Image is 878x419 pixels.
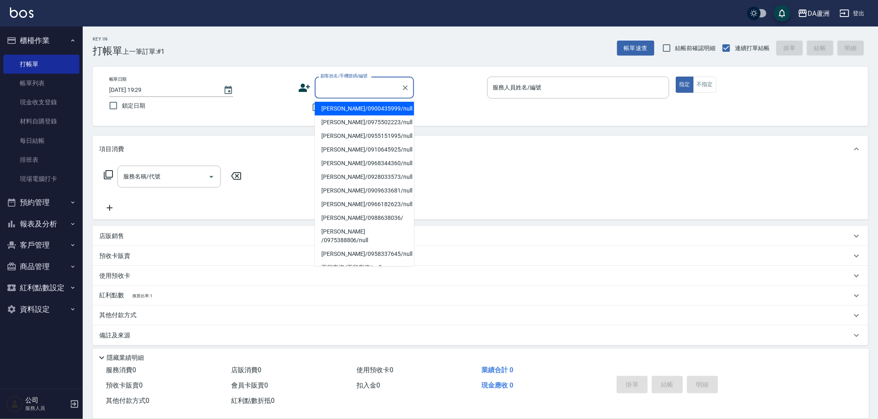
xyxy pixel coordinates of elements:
[356,381,380,389] span: 扣入金 0
[93,226,868,246] div: 店販銷售
[808,8,830,19] div: DA蘆洲
[99,272,130,280] p: 使用預收卡
[99,252,130,260] p: 預收卡販賣
[93,286,868,306] div: 紅利點數換算比率: 1
[99,232,124,241] p: 店販銷售
[3,30,79,51] button: 櫃檯作業
[735,44,770,53] span: 連續打單結帳
[3,299,79,320] button: 資料設定
[122,46,165,57] span: 上一筆訂單:#1
[3,234,79,256] button: 客戶管理
[836,6,868,21] button: 登出
[676,77,694,93] button: 指定
[315,197,414,211] li: [PERSON_NAME]/0966182623/null
[481,381,513,389] span: 現金應收 0
[315,247,414,261] li: [PERSON_NAME]/0958337645/null
[356,366,393,374] span: 使用預收卡 0
[7,396,23,412] img: Person
[107,354,144,362] p: 隱藏業績明細
[10,7,33,18] img: Logo
[3,192,79,213] button: 預約管理
[106,397,149,405] span: 其他付款方式 0
[205,170,218,183] button: Open
[231,397,275,405] span: 紅利點數折抵 0
[617,41,654,56] button: 帳單速查
[3,55,79,74] a: 打帳單
[3,74,79,93] a: 帳單列表
[93,266,868,286] div: 使用預收卡
[774,5,790,22] button: save
[132,294,153,298] span: 換算比率: 1
[3,93,79,112] a: 現金收支登錄
[3,256,79,277] button: 商品管理
[25,405,67,412] p: 服務人員
[315,157,414,170] li: [PERSON_NAME]/0968344360/null
[315,170,414,184] li: [PERSON_NAME]/0928033573/null
[99,331,130,340] p: 備註及來源
[675,44,716,53] span: 結帳前確認明細
[794,5,833,22] button: DA蘆洲
[3,169,79,188] a: 現場電腦打卡
[315,261,414,275] li: 不留客資/不留客資/null
[93,36,122,42] h2: Key In
[315,116,414,129] li: [PERSON_NAME]/0975502223/null
[321,73,368,79] label: 顧客姓名/手機號碼/編號
[218,80,238,100] button: Choose date, selected date is 2025-09-24
[93,325,868,345] div: 備註及來源
[99,145,124,154] p: 項目消費
[109,83,215,97] input: YYYY/MM/DD hh:mm
[400,82,411,94] button: Clear
[3,112,79,131] a: 材料自購登錄
[93,246,868,266] div: 預收卡販賣
[315,143,414,157] li: [PERSON_NAME]/0910645925/null
[109,76,127,82] label: 帳單日期
[25,396,67,405] h5: 公司
[315,129,414,143] li: [PERSON_NAME]/0955151995/null
[99,311,141,320] p: 其他付款方式
[3,131,79,150] a: 每日結帳
[3,150,79,169] a: 排班表
[106,366,136,374] span: 服務消費 0
[122,101,145,110] span: 鎖定日期
[3,277,79,299] button: 紅利點數設定
[315,211,414,225] li: [PERSON_NAME]/0988638036/
[99,291,153,300] p: 紅利點數
[106,381,143,389] span: 預收卡販賣 0
[315,225,414,247] li: [PERSON_NAME] /0975388806/null
[315,102,414,116] li: [PERSON_NAME]/0900435999/null
[231,381,268,389] span: 會員卡販賣 0
[693,77,716,93] button: 不指定
[3,213,79,235] button: 報表及分析
[481,366,513,374] span: 業績合計 0
[93,45,122,57] h3: 打帳單
[93,306,868,325] div: 其他付款方式
[231,366,261,374] span: 店販消費 0
[93,136,868,162] div: 項目消費
[315,184,414,197] li: [PERSON_NAME]/0909633681/null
